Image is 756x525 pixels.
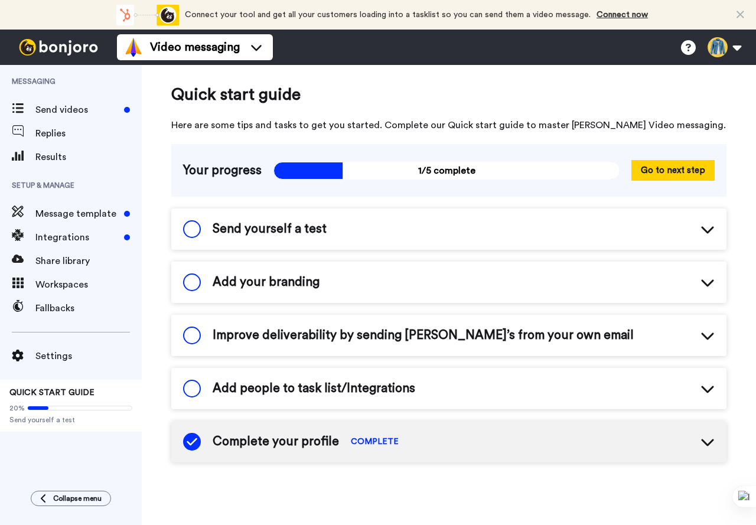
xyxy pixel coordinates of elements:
[273,162,620,180] span: 1/5 complete
[31,491,111,506] button: Collapse menu
[631,160,715,181] button: Go to next step
[35,207,119,221] span: Message template
[213,220,327,238] span: Send yourself a test
[213,273,320,291] span: Add your branding
[9,389,94,397] span: QUICK START GUIDE
[185,11,591,19] span: Connect your tool and get all your customers loading into a tasklist so you can send them a video...
[597,11,648,19] a: Connect now
[35,254,142,268] span: Share library
[213,380,415,397] span: Add people to task list/Integrations
[35,301,142,315] span: Fallbacks
[171,83,726,106] span: Quick start guide
[35,230,119,244] span: Integrations
[35,349,142,363] span: Settings
[150,39,240,56] span: Video messaging
[213,327,634,344] span: Improve deliverability by sending [PERSON_NAME]’s from your own email
[124,38,143,57] img: vm-color.svg
[183,162,262,180] span: Your progress
[9,403,25,413] span: 20%
[35,278,142,292] span: Workspaces
[9,415,132,425] span: Send yourself a test
[35,150,142,164] span: Results
[351,436,399,448] span: COMPLETE
[114,5,179,25] div: animation
[14,39,103,56] img: bj-logo-header-white.svg
[53,494,102,503] span: Collapse menu
[171,118,726,132] span: Here are some tips and tasks to get you started. Complete our Quick start guide to master [PERSON...
[213,433,339,451] span: Complete your profile
[35,103,119,117] span: Send videos
[35,126,142,141] span: Replies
